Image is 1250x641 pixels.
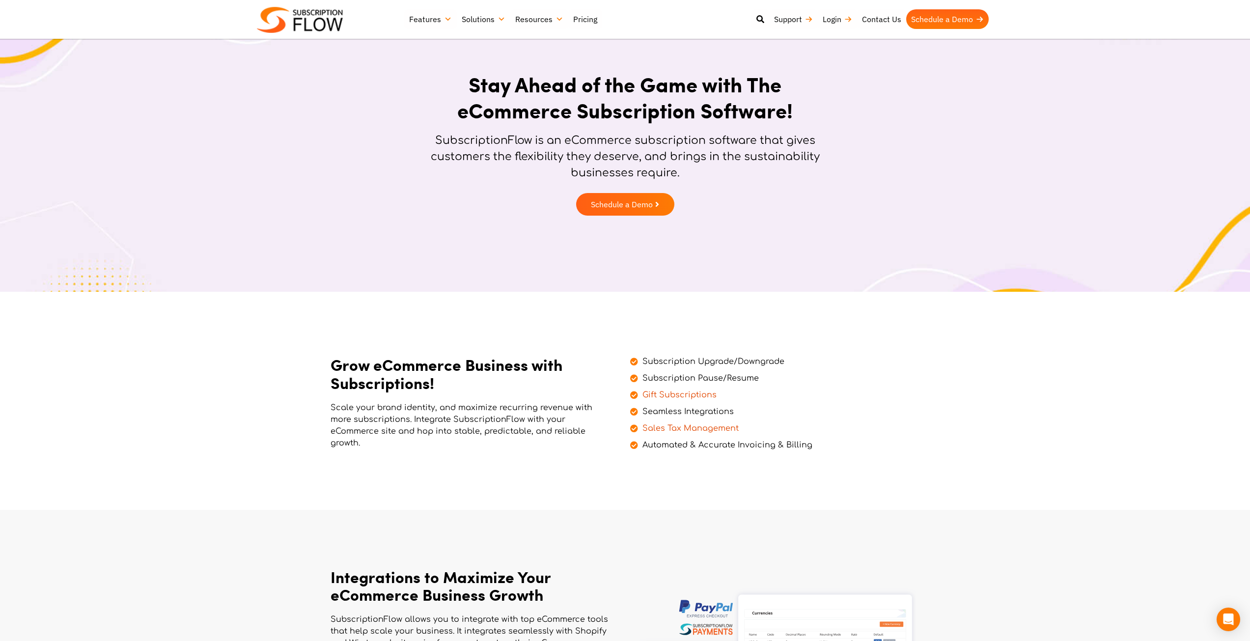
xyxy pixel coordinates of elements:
a: Schedule a Demo [906,9,989,29]
div: Open Intercom Messenger [1217,608,1240,631]
h1: Stay Ahead of the Game with The eCommerce Subscription Software! [421,71,829,123]
span: Automated & Accurate Invoicing & Billing [640,439,812,451]
a: Pricing [568,9,602,29]
span: Schedule a Demo [591,200,653,208]
a: Gift Subscriptions [642,390,717,399]
h2: Grow eCommerce Business with Subscriptions! [331,356,606,392]
span: Subscription Pause/Resume [640,372,759,384]
a: Sales Tax Management [642,424,739,433]
p: SubscriptionFlow is an eCommerce subscription software that gives customers the flexibility they ... [421,133,829,181]
h2: Integrations to Maximize Your eCommerce Business Growth [331,568,613,604]
a: Support [769,9,818,29]
img: Subscriptionflow [257,7,343,33]
a: Resources [510,9,568,29]
p: Scale your brand identity, and maximize recurring revenue with more subscriptions. Integrate Subs... [331,402,606,449]
a: Solutions [457,9,510,29]
span: Subscription Upgrade/Downgrade [640,356,784,367]
a: Schedule a Demo [576,193,674,216]
a: Features [404,9,457,29]
a: Login [818,9,857,29]
a: Contact Us [857,9,906,29]
span: Seamless Integrations [640,406,734,418]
